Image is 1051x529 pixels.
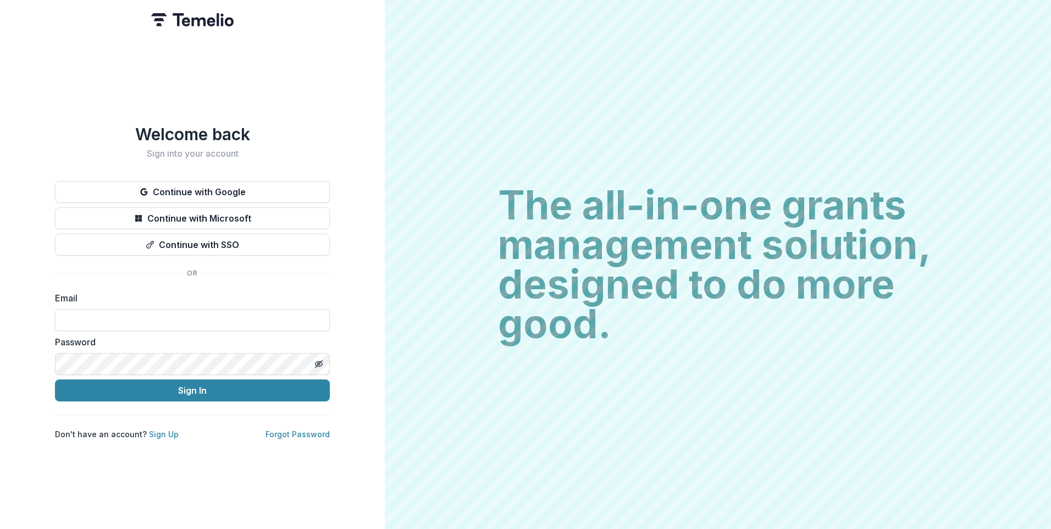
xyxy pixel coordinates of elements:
button: Continue with Google [55,181,330,203]
a: Forgot Password [265,429,330,439]
button: Continue with SSO [55,234,330,256]
button: Toggle password visibility [310,355,328,373]
h1: Welcome back [55,124,330,144]
button: Sign In [55,379,330,401]
label: Email [55,291,323,305]
label: Password [55,335,323,349]
h2: Sign into your account [55,148,330,159]
p: Don't have an account? [55,428,179,440]
button: Continue with Microsoft [55,207,330,229]
a: Sign Up [149,429,179,439]
img: Temelio [151,13,234,26]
